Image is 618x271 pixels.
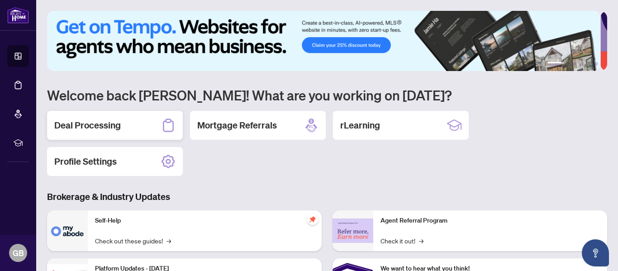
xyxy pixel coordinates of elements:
img: Slide 0 [47,11,600,71]
button: 3 [573,62,576,66]
button: Open asap [582,239,609,266]
a: Check it out!→ [380,236,423,246]
h2: rLearning [340,119,380,132]
button: 1 [547,62,562,66]
img: Agent Referral Program [333,219,373,243]
button: 5 [587,62,591,66]
span: GB [13,247,24,259]
img: Self-Help [47,210,88,251]
img: logo [7,7,29,24]
h3: Brokerage & Industry Updates [47,190,607,203]
button: 2 [566,62,569,66]
button: 6 [594,62,598,66]
a: Check out these guides!→ [95,236,171,246]
span: → [166,236,171,246]
button: 4 [580,62,584,66]
span: → [419,236,423,246]
h1: Welcome back [PERSON_NAME]! What are you working on [DATE]? [47,86,607,104]
p: Agent Referral Program [380,216,600,226]
h2: Profile Settings [54,155,117,168]
h2: Mortgage Referrals [197,119,277,132]
span: pushpin [307,214,318,225]
h2: Deal Processing [54,119,121,132]
p: Self-Help [95,216,314,226]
